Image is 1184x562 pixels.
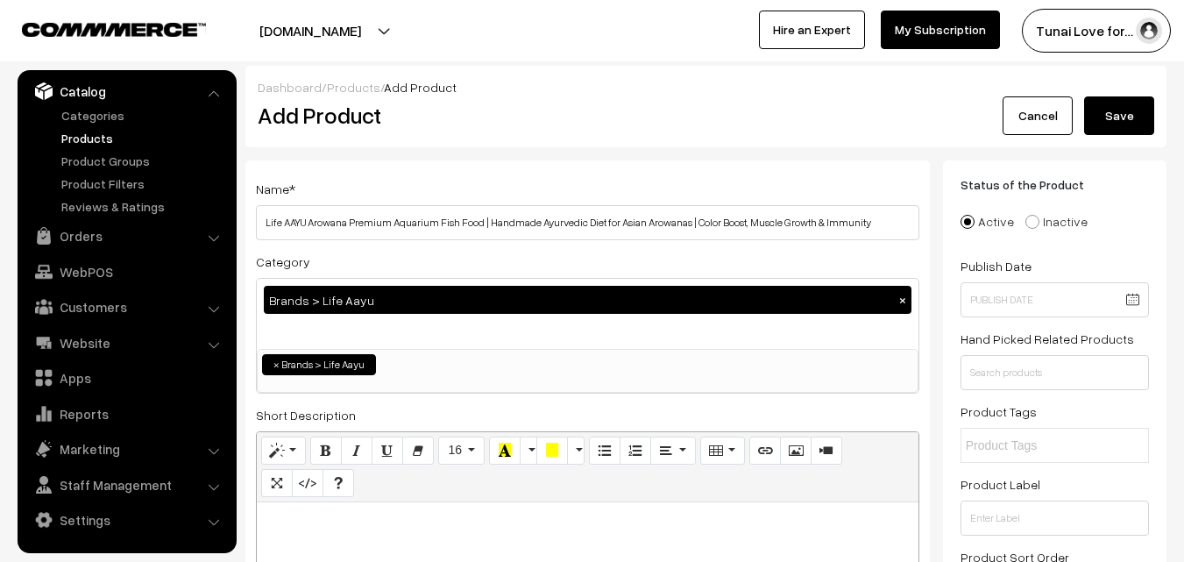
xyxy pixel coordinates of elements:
a: Apps [22,362,230,394]
label: Inactive [1025,212,1088,231]
a: Reports [22,398,230,430]
div: Brands > Life Aayu [264,286,911,314]
a: Catalog [22,75,230,107]
a: COMMMERCE [22,18,175,39]
h2: Add Product [258,102,924,129]
label: Product Tags [961,402,1037,421]
button: × [895,292,911,308]
button: More Color [567,437,585,465]
span: × [273,357,280,373]
div: / / [258,78,1154,96]
span: Add Product [384,80,457,95]
label: Publish Date [961,257,1032,275]
img: user [1136,18,1162,44]
a: Reviews & Ratings [57,197,230,216]
button: Full Screen [261,469,293,497]
input: Name [256,205,919,240]
a: Product Groups [57,152,230,170]
label: Active [961,212,1014,231]
img: COMMMERCE [22,23,206,36]
button: Unordered list (CTRL+SHIFT+NUM7) [589,437,620,465]
input: Publish Date [961,282,1149,317]
li: Brands > Life Aayu [262,354,376,375]
button: Link (CTRL+K) [749,437,781,465]
a: Settings [22,504,230,536]
button: Picture [780,437,812,465]
button: Background Color [536,437,568,465]
label: Hand Picked Related Products [961,330,1134,348]
button: Style [261,437,306,465]
a: Dashboard [258,80,322,95]
a: Website [22,327,230,359]
button: Save [1084,96,1154,135]
button: [DOMAIN_NAME] [198,9,422,53]
a: Hire an Expert [759,11,865,49]
a: Products [57,129,230,147]
input: Search products [961,355,1149,390]
input: Enter Label [961,501,1149,536]
label: Short Description [256,406,356,424]
button: Font Size [438,437,485,465]
button: Remove Font Style (CTRL+\) [402,437,434,465]
a: My Subscription [881,11,1000,49]
button: Underline (CTRL+U) [372,437,403,465]
a: Marketing [22,433,230,465]
button: Recent Color [489,437,521,465]
a: WebPOS [22,256,230,288]
a: Categories [57,106,230,124]
a: Orders [22,220,230,252]
span: Status of the Product [961,177,1105,192]
a: Cancel [1003,96,1073,135]
button: Video [811,437,842,465]
button: Table [700,437,745,465]
button: Help [323,469,354,497]
button: Italic (CTRL+I) [341,437,372,465]
button: Paragraph [650,437,695,465]
input: Product Tags [966,437,1119,455]
button: Bold (CTRL+B) [310,437,342,465]
a: Products [327,80,380,95]
button: Code View [292,469,323,497]
button: Tunai Love for… [1022,9,1171,53]
a: Product Filters [57,174,230,193]
label: Product Label [961,475,1040,494]
label: Name [256,180,295,198]
a: Customers [22,291,230,323]
label: Category [256,253,310,271]
a: Staff Management [22,469,230,501]
span: 16 [448,443,462,457]
button: Ordered list (CTRL+SHIFT+NUM8) [620,437,651,465]
button: More Color [520,437,537,465]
